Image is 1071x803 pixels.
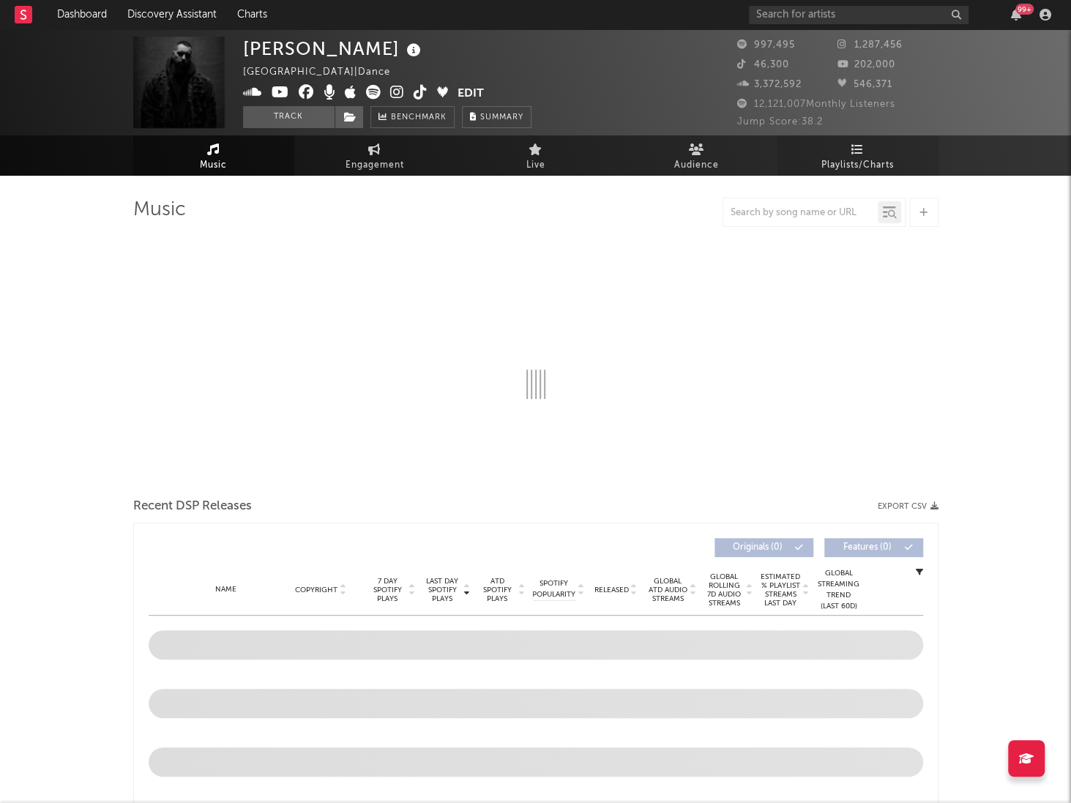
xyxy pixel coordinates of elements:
span: Last Day Spotify Plays [423,577,462,603]
input: Search by song name or URL [723,207,878,219]
span: Spotify Popularity [532,578,575,600]
a: Engagement [294,135,455,176]
span: Music [200,157,227,174]
div: [GEOGRAPHIC_DATA] | Dance [243,64,407,81]
span: Recent DSP Releases [133,498,252,515]
span: 3,372,592 [737,80,802,89]
div: [PERSON_NAME] [243,37,425,61]
div: 99 + [1015,4,1034,15]
span: Benchmark [391,109,447,127]
span: 997,495 [737,40,795,50]
span: Features ( 0 ) [834,543,901,552]
span: Global Rolling 7D Audio Streams [704,572,745,608]
span: Playlists/Charts [821,157,894,174]
button: Features(0) [824,538,923,557]
span: 1,287,456 [837,40,903,50]
span: 202,000 [837,60,895,70]
span: Released [594,586,629,594]
span: Engagement [346,157,404,174]
a: Live [455,135,616,176]
a: Audience [616,135,777,176]
span: Estimated % Playlist Streams Last Day [761,572,801,608]
span: Summary [480,113,523,122]
span: 7 Day Spotify Plays [368,577,407,603]
button: Export CSV [878,502,938,511]
span: Audience [674,157,719,174]
button: Edit [458,85,484,103]
span: Live [526,157,545,174]
a: Music [133,135,294,176]
input: Search for artists [749,6,969,24]
span: 46,300 [737,60,789,70]
div: Name [178,584,274,595]
span: Copyright [295,586,337,594]
button: Summary [462,106,531,128]
button: 99+ [1011,9,1021,20]
button: Originals(0) [714,538,813,557]
a: Playlists/Charts [777,135,938,176]
a: Benchmark [370,106,455,128]
span: Jump Score: 38.2 [737,117,823,127]
div: Global Streaming Trend (Last 60D) [817,568,861,612]
span: 546,371 [837,80,892,89]
span: ATD Spotify Plays [478,577,517,603]
button: Track [243,106,335,128]
span: Originals ( 0 ) [724,543,791,552]
span: 12,121,007 Monthly Listeners [737,100,895,109]
span: Global ATD Audio Streams [648,577,688,603]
